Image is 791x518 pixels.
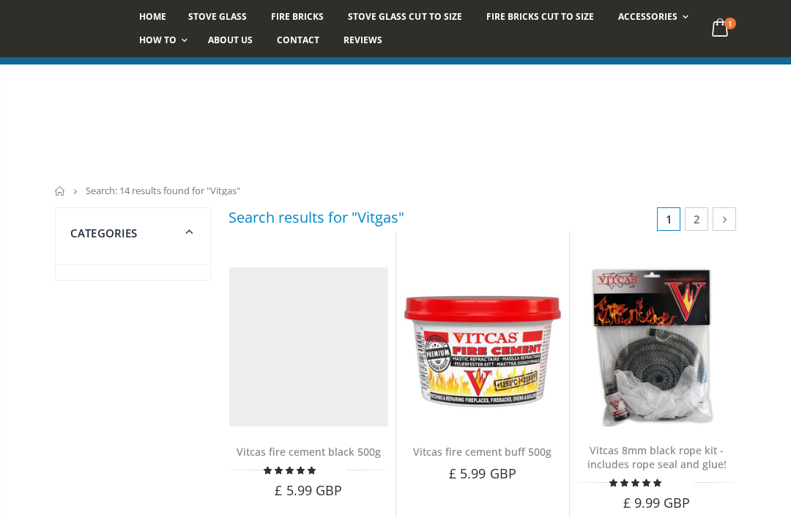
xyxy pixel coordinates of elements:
[609,477,664,488] span: 4.77 stars
[229,207,404,227] h3: Search results for "Vitgas"
[343,34,382,46] span: Reviews
[188,10,247,23] span: Stove Glass
[706,15,736,43] a: 1
[271,10,324,23] span: Fire Bricks
[607,5,696,29] a: Accessories
[587,443,727,471] a: Vitcas 8mm black rope kit - includes rope seal and glue!
[264,465,318,476] span: 5.00 stars
[413,445,552,459] a: Vitcas fire cement buff 500g
[724,18,736,29] span: 1
[475,5,605,29] a: Fire Bricks Cut To Size
[139,34,177,46] span: How To
[577,267,736,426] img: Vitcas black rope, glue and gloves kit 8mm
[337,5,472,29] a: Stove Glass Cut To Size
[277,34,319,46] span: Contact
[237,445,381,459] a: Vitcas fire cement black 500g
[128,29,195,52] a: How To
[266,29,330,52] a: Contact
[197,29,264,52] a: About us
[618,10,677,23] span: Accessories
[623,494,691,511] span: £ 9.99 GBP
[486,10,594,23] span: Fire Bricks Cut To Size
[208,34,253,46] span: About us
[404,267,562,426] img: Vitcas buff fire cement 500g
[177,5,258,29] a: Stove Glass
[128,5,177,29] a: Home
[139,10,166,23] span: Home
[275,481,342,499] span: £ 5.99 GBP
[333,29,393,52] a: Reviews
[348,10,461,23] span: Stove Glass Cut To Size
[685,207,708,231] a: 2
[449,465,516,482] span: £ 5.99 GBP
[657,207,680,231] span: 1
[86,184,240,197] span: Search: 14 results found for "Vitgas"
[70,226,138,240] span: Categories
[55,186,66,196] a: Home
[260,5,335,29] a: Fire Bricks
